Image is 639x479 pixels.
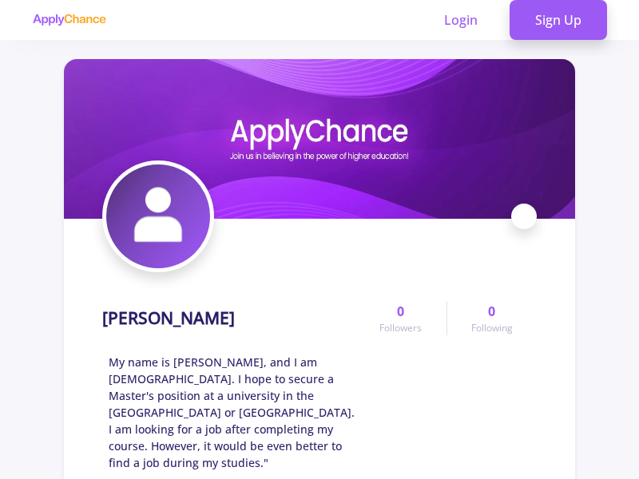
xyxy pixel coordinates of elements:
[379,321,422,335] span: Followers
[397,302,404,321] span: 0
[471,321,513,335] span: Following
[102,308,235,328] h1: [PERSON_NAME]
[64,59,575,219] img: SoheiL Shariaticover image
[106,164,210,268] img: SoheiL Shariatiavatar
[447,302,537,335] a: 0Following
[109,354,355,471] span: My name is [PERSON_NAME], and I am [DEMOGRAPHIC_DATA]. I hope to secure a Master's position at a ...
[32,14,106,26] img: applychance logo text only
[355,302,446,335] a: 0Followers
[488,302,495,321] span: 0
